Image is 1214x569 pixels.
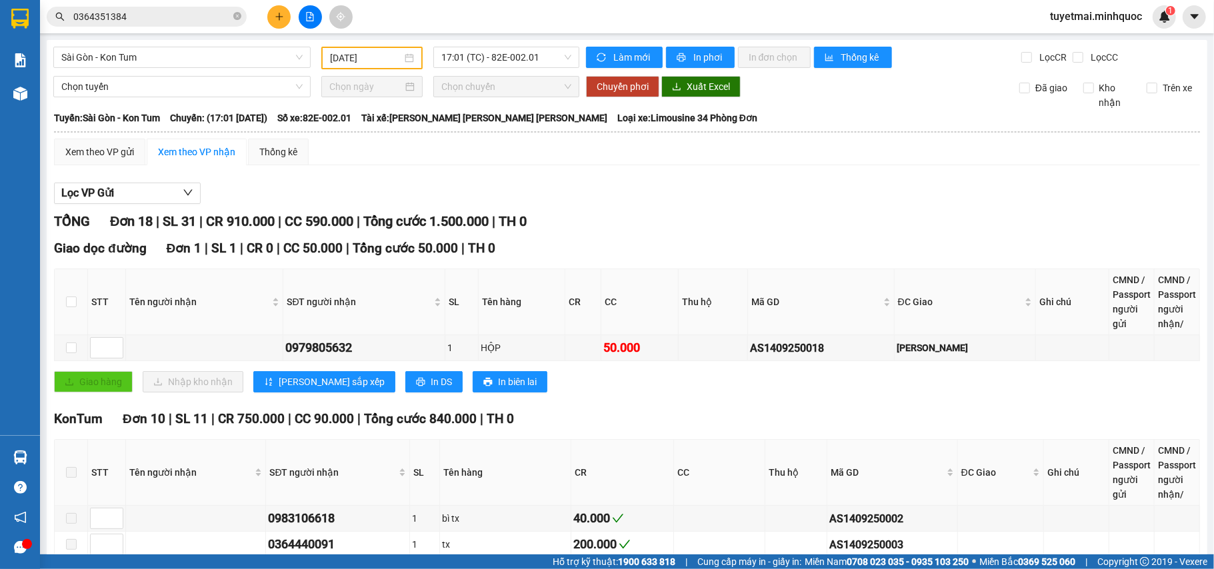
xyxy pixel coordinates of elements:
span: | [240,241,243,256]
span: | [480,411,483,426]
th: CC [601,269,678,335]
span: In phơi [693,50,724,65]
span: tuyetmai.minhquoc [1039,8,1153,25]
span: Lọc VP Gửi [61,185,114,201]
span: message [14,541,27,554]
span: 17:01 (TC) - 82E-002.01 [441,47,571,67]
div: AS1409250003 [829,536,955,553]
span: close-circle [233,12,241,20]
span: file-add [305,12,315,21]
span: TH 0 [487,411,514,426]
span: printer [677,53,688,63]
span: notification [14,511,27,524]
div: 200.000 [573,535,671,554]
button: printerIn biên lai [473,371,547,392]
button: syncLàm mới [586,47,663,68]
span: | [346,241,349,256]
span: TH 0 [499,213,527,229]
span: CR 0 [247,241,273,256]
div: CMND / Passport người nhận/ [1158,443,1196,502]
span: sort-ascending [264,377,273,388]
span: question-circle [14,481,27,494]
span: CR 910.000 [206,213,275,229]
td: AS1409250002 [827,506,958,532]
span: | [156,213,159,229]
b: Tuyến: Sài Gòn - Kon Tum [54,113,160,123]
span: Hỗ trợ kỹ thuật: [553,554,675,569]
span: Loại xe: Limousine 34 Phòng Đơn [617,111,757,125]
span: plus [275,12,284,21]
span: check [612,512,624,524]
span: Tổng cước 840.000 [364,411,477,426]
div: CMND / Passport người gửi [1113,273,1151,331]
span: Làm mới [613,50,652,65]
span: | [357,411,361,426]
span: | [278,213,281,229]
button: plus [267,5,291,29]
span: Tên người nhận [129,294,269,309]
td: 0979805632 [283,335,445,361]
div: Thống kê [259,145,297,159]
button: downloadNhập kho nhận [143,371,243,392]
th: SL [410,440,440,506]
th: CR [565,269,601,335]
span: | [169,411,172,426]
span: | [199,213,203,229]
button: Chuyển phơi [586,76,659,97]
td: AS1409250018 [748,335,895,361]
span: | [461,241,465,256]
div: 1 [412,511,437,526]
div: CMND / Passport người nhận/ [1158,273,1196,331]
img: warehouse-icon [13,450,27,464]
span: Đơn 10 [123,411,165,426]
span: Mã GD [831,465,944,480]
div: AS1409250018 [750,340,892,356]
img: logo-vxr [11,9,29,29]
span: TỔNG [54,213,90,229]
span: printer [416,377,425,388]
td: 0364440091 [266,532,410,558]
button: sort-ascending[PERSON_NAME] sắp xếp [253,371,395,392]
td: AS1409250003 [827,532,958,558]
span: KonTum [54,411,103,426]
img: solution-icon [13,53,27,67]
span: down [183,187,193,198]
span: Tên người nhận [129,465,252,480]
span: SĐT người nhận [287,294,431,309]
input: 14/09/2025 [330,51,402,65]
div: 1 [447,340,476,355]
span: search [55,12,65,21]
button: bar-chartThống kê [814,47,892,68]
span: SL 11 [175,411,208,426]
button: uploadGiao hàng [54,371,133,392]
strong: 0369 525 060 [1018,556,1075,567]
img: warehouse-icon [13,87,27,101]
div: [PERSON_NAME] [897,340,1033,355]
span: | [205,241,208,256]
span: In DS [431,374,452,389]
th: STT [88,440,126,506]
button: caret-down [1183,5,1206,29]
span: | [277,241,280,256]
span: CC 590.000 [285,213,353,229]
button: printerIn DS [405,371,463,392]
span: Thống kê [841,50,881,65]
strong: 0708 023 035 - 0935 103 250 [847,556,969,567]
div: HỘP [481,340,563,355]
div: tx [442,537,569,552]
div: Xem theo VP nhận [158,145,235,159]
button: file-add [299,5,322,29]
span: Miền Nam [805,554,969,569]
span: Tổng cước 50.000 [353,241,458,256]
img: icon-new-feature [1159,11,1171,23]
span: ĐC Giao [898,294,1022,309]
input: Chọn ngày [329,79,403,94]
div: CMND / Passport người gửi [1113,443,1151,502]
td: 0983106618 [266,506,410,532]
span: aim [336,12,345,21]
span: Trên xe [1157,81,1197,95]
span: Cung cấp máy in - giấy in: [697,554,801,569]
span: Tài xế: [PERSON_NAME] [PERSON_NAME] [PERSON_NAME] [361,111,607,125]
span: SL 31 [163,213,196,229]
th: Thu hộ [679,269,748,335]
